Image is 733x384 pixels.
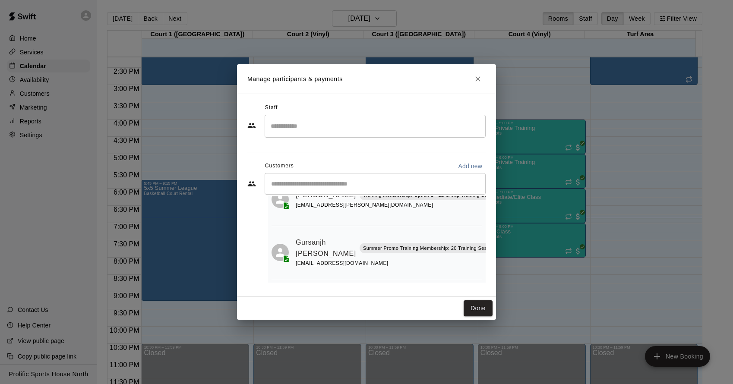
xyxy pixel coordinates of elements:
[247,75,343,84] p: Manage participants & payments
[296,237,356,259] a: Gursanjh [PERSON_NAME]
[247,179,256,188] svg: Customers
[265,115,486,138] div: Search staff
[247,121,256,130] svg: Staff
[455,159,486,173] button: Add new
[272,191,289,208] div: Dinobi Onwuka
[363,245,524,252] p: Summer Promo Training Membership: 20 Training Sessions Per Month
[296,260,389,266] span: [EMAIL_ADDRESS][DOMAIN_NAME]
[272,244,289,261] div: Gursanjh Boparai
[265,159,294,173] span: Customers
[296,202,433,208] span: [EMAIL_ADDRESS][PERSON_NAME][DOMAIN_NAME]
[458,162,482,170] p: Add new
[464,300,493,316] button: Done
[265,173,486,195] div: Start typing to search customers...
[265,101,278,115] span: Staff
[470,71,486,87] button: Close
